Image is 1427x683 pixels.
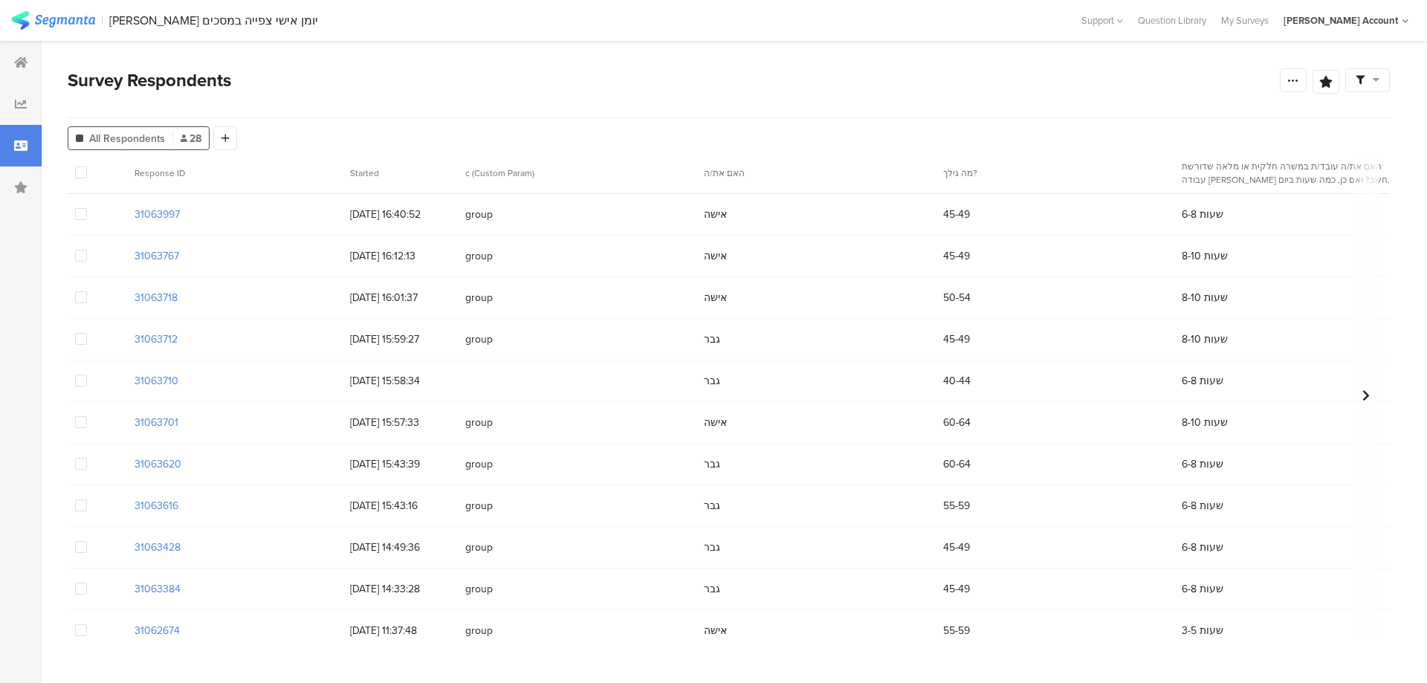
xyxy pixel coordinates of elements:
[1182,373,1223,389] span: 6-8 שעות
[350,498,450,514] span: [DATE] 15:43:16
[350,540,450,555] span: [DATE] 14:49:36
[465,166,534,180] span: c (Custom Param)
[109,13,318,27] div: [PERSON_NAME] יומן אישי צפייה במסכים
[350,415,450,430] span: [DATE] 15:57:33
[135,207,180,222] section: 31063997
[1284,13,1398,27] div: [PERSON_NAME] Account
[89,131,165,146] span: All Respondents
[943,331,970,347] span: 45-49
[704,373,720,389] span: גבר
[704,331,720,347] span: גבר
[1182,581,1223,597] span: 6-8 שעות
[704,498,720,514] span: גבר
[11,11,95,30] img: segmanta logo
[350,290,450,305] span: [DATE] 16:01:37
[465,456,689,472] span: group
[943,290,971,305] span: 50-54
[1182,160,1395,187] section: האם את/ה עובד/ת במשרה חלקית או מלאה שדורשת עבודה [PERSON_NAME] מחשב? ואם כן, כמה שעות ביום ממוצע ...
[465,540,689,555] span: group
[465,331,689,347] span: group
[943,248,970,264] span: 45-49
[1182,456,1223,472] span: 6-8 שעות
[704,166,917,180] section: האם את/ה
[350,207,450,222] span: [DATE] 16:40:52
[135,498,178,514] section: 31063616
[350,166,379,180] span: Started
[350,623,450,638] span: [DATE] 11:37:48
[350,248,450,264] span: [DATE] 16:12:13
[704,623,727,638] span: אישה
[704,456,720,472] span: גבר
[943,207,970,222] span: 45-49
[68,67,231,94] span: Survey Respondents
[943,581,970,597] span: 45-49
[350,373,450,389] span: [DATE] 15:58:34
[135,581,181,597] section: 31063384
[465,581,689,597] span: group
[943,498,970,514] span: 55-59
[1214,13,1276,27] a: My Surveys
[350,331,450,347] span: [DATE] 15:59:27
[1081,9,1123,32] div: Support
[135,166,185,180] span: Response ID
[943,166,1156,180] section: מה גילך?
[135,331,178,347] section: 31063712
[465,248,689,264] span: group
[135,623,180,638] section: 31062674
[465,415,689,430] span: group
[135,540,181,555] section: 31063428
[465,498,689,514] span: group
[943,456,971,472] span: 60-64
[1182,290,1228,305] span: 8-10 שעות
[704,540,720,555] span: גבר
[943,373,971,389] span: 40-44
[181,131,201,146] span: 28
[101,12,103,29] div: |
[704,415,727,430] span: אישה
[943,415,971,430] span: 60-64
[1182,331,1228,347] span: 8-10 שעות
[1130,13,1214,27] a: Question Library
[465,207,689,222] span: group
[135,373,178,389] section: 31063710
[135,415,178,430] section: 31063701
[1182,623,1223,638] span: 3-5 שעות
[704,207,727,222] span: אישה
[1182,248,1228,264] span: 8-10 שעות
[943,540,970,555] span: 45-49
[704,290,727,305] span: אישה
[465,290,689,305] span: group
[1182,207,1223,222] span: 6-8 שעות
[465,623,689,638] span: group
[943,623,970,638] span: 55-59
[704,581,720,597] span: גבר
[350,456,450,472] span: [DATE] 15:43:39
[135,248,179,264] section: 31063767
[135,290,178,305] section: 31063718
[135,456,181,472] section: 31063620
[1182,498,1223,514] span: 6-8 שעות
[1182,415,1228,430] span: 8-10 שעות
[1182,540,1223,555] span: 6-8 שעות
[704,248,727,264] span: אישה
[350,581,450,597] span: [DATE] 14:33:28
